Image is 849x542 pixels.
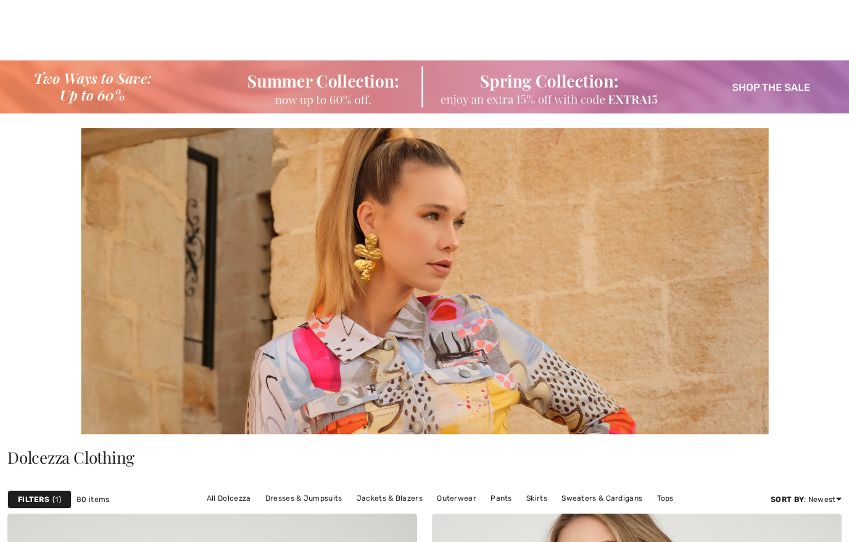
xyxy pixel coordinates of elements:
a: All Dolcezza [201,490,257,506]
a: Tops [651,490,680,506]
strong: Filters [18,494,49,505]
a: Sweaters & Cardigans [555,490,648,506]
iframe: Opens a widget where you can find more information [768,505,837,536]
div: : Newest [771,494,842,505]
a: Pants [484,490,518,506]
span: Dolcezza Clothing [7,446,135,468]
span: 80 items [77,494,109,505]
span: 1 [52,494,61,505]
a: Outerwear [431,490,482,506]
a: Skirts [520,490,553,506]
strong: Sort By [771,495,804,504]
img: Dolcezza Clothing - Canada | Shop Artistic Fashion Online at 1ère Avenue [81,128,769,435]
a: Jackets & Blazers [350,490,429,506]
a: Dresses & Jumpsuits [259,490,349,506]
